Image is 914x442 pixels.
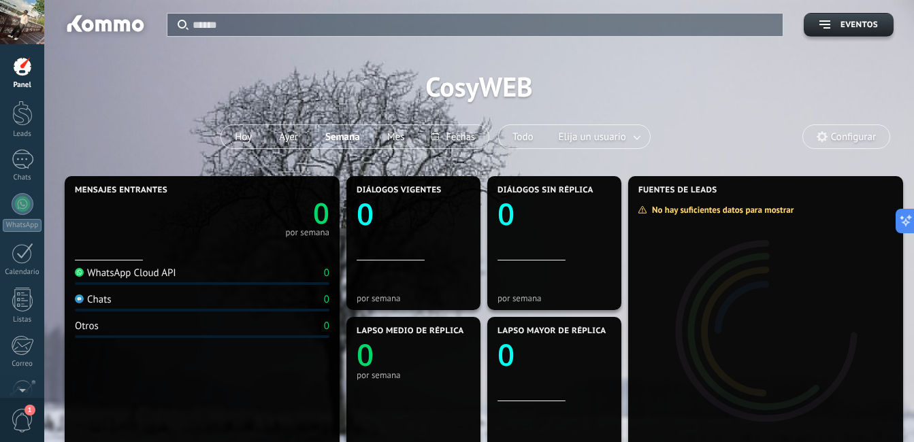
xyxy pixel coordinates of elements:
div: Panel [3,81,42,90]
text: 0 [313,194,329,233]
span: Diálogos sin réplica [497,186,593,195]
button: Eventos [804,13,894,37]
span: Lapso medio de réplica [357,326,464,336]
div: Chats [3,173,42,182]
text: 0 [357,193,374,234]
div: Correo [3,360,42,369]
button: Hoy [221,125,265,148]
span: Eventos [840,20,878,30]
div: 0 [324,267,329,279]
div: Leads [3,130,42,139]
div: 0 [324,320,329,333]
div: WhatsApp [3,219,42,232]
div: Chats [75,293,112,306]
text: 0 [497,193,515,234]
span: Elija un usuario [556,128,629,146]
span: Configurar [831,131,876,143]
div: por semana [497,293,611,303]
span: Diálogos vigentes [357,186,442,195]
div: WhatsApp Cloud API [75,267,176,279]
div: 0 [324,293,329,306]
img: WhatsApp Cloud API [75,268,84,277]
div: por semana [285,229,329,236]
div: por semana [357,370,470,380]
button: Semana [312,125,374,148]
div: Listas [3,316,42,324]
button: Elija un usuario [547,125,650,148]
div: No hay suficientes datos para mostrar [638,204,803,216]
a: 0 [202,194,329,233]
span: Lapso mayor de réplica [497,326,606,336]
button: Fechas [418,125,488,148]
text: 0 [497,334,515,375]
button: Ayer [265,125,312,148]
text: 0 [357,334,374,375]
button: Todo [499,125,547,148]
span: 1 [25,405,35,415]
div: por semana [357,293,470,303]
div: Calendario [3,268,42,277]
span: Fuentes de leads [638,186,717,195]
button: Mes [374,125,419,148]
div: Otros [75,320,99,333]
img: Chats [75,294,84,303]
span: Mensajes entrantes [75,186,167,195]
